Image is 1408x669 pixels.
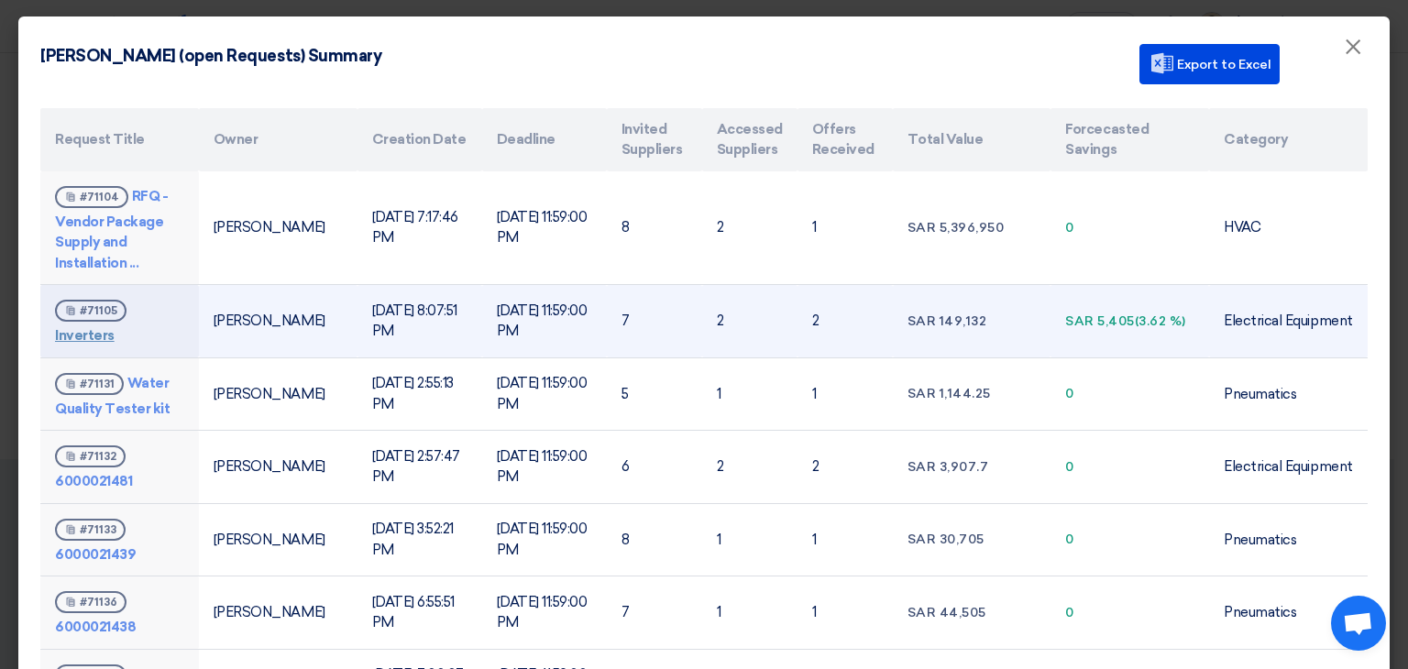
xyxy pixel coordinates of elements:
td: [PERSON_NAME] [199,576,357,650]
th: Offers Received [797,108,893,171]
td: HVAC [1209,171,1368,285]
a: 6000021438 [55,619,136,635]
button: Export to Excel [1139,44,1280,84]
td: 1 [797,171,893,285]
div: rfq [55,587,184,638]
th: Forcecasted Savings [1050,108,1209,171]
td: 2 [702,285,797,358]
td: 1 [702,503,797,576]
span: sar [907,313,937,329]
h4: (open Requests) Summary [40,44,381,69]
div: rfq [55,296,184,346]
td: 1 [797,503,893,576]
span: 0 [1065,532,1074,547]
td: 8 [607,171,702,285]
div: Open chat [1331,596,1386,651]
th: Invited Suppliers [607,108,702,171]
td: 1 [797,357,893,431]
td: [DATE] 8:07:51 PM [357,285,482,358]
span: 3,907.7 [940,459,989,475]
td: [DATE] 11:59:00 PM [482,285,607,358]
span: (3.62 %) [1135,313,1186,329]
td: [DATE] 11:59:00 PM [482,503,607,576]
td: 1 [702,357,797,431]
td: [PERSON_NAME] [199,357,357,431]
span: 0 [1065,459,1074,475]
td: [PERSON_NAME] [199,171,357,285]
td: [PERSON_NAME] [199,285,357,358]
div: rfq [55,515,184,565]
td: 7 [607,285,702,358]
a: Water Quality Tester kit [55,374,170,416]
span: #71136 [80,596,117,609]
td: 6 [607,431,702,504]
td: Pneumatics [1209,357,1368,431]
td: Electrical Equipment [1209,431,1368,504]
span: sar [907,459,937,475]
th: Accessed Suppliers [702,108,797,171]
td: 2 [702,431,797,504]
th: Category [1209,108,1368,171]
td: 1 [702,576,797,650]
div: rfq [55,182,184,274]
td: 2 [797,285,893,358]
div: rfq [55,369,184,420]
a: 6000021481 [55,473,132,489]
td: [DATE] 7:17:46 PM [357,171,482,285]
a: RFQ - Vendor Package Supply and Installation ... [55,187,168,270]
a: Inverters [55,327,115,344]
td: [DATE] 11:59:00 PM [482,576,607,650]
th: Owner [199,108,357,171]
td: [DATE] 11:59:00 PM [482,431,607,504]
span: sar [1065,313,1094,329]
td: [DATE] 11:59:00 PM [482,171,607,285]
span: 0 [1065,220,1074,236]
td: [DATE] 11:59:00 PM [482,357,607,431]
td: [PERSON_NAME] [199,503,357,576]
span: 0 [1065,605,1074,620]
td: [PERSON_NAME] [199,431,357,504]
div: rfq [55,442,184,492]
button: Close [1329,29,1377,66]
span: #71131 [80,378,115,390]
span: sar [907,532,937,547]
td: Pneumatics [1209,576,1368,650]
span: sar [907,605,937,620]
td: 8 [607,503,702,576]
th: Request Title [40,108,199,171]
span: sar [907,220,937,236]
td: Electrical Equipment [1209,285,1368,358]
td: 7 [607,576,702,650]
td: 2 [797,431,893,504]
span: × [1344,33,1362,70]
span: [PERSON_NAME] [40,46,179,66]
td: Pneumatics [1209,503,1368,576]
td: [DATE] 6:55:51 PM [357,576,482,650]
span: sar [907,386,937,401]
th: Deadline [482,108,607,171]
span: 149,132 [940,313,987,329]
td: [DATE] 2:55:13 PM [357,357,482,431]
td: 2 [702,171,797,285]
a: 6000021439 [55,546,136,563]
span: #71133 [80,523,116,536]
th: Creation Date [357,108,482,171]
span: 5,405 [1097,313,1186,329]
span: #71104 [80,191,119,203]
span: 1,144.25 [940,386,991,401]
td: 5 [607,357,702,431]
th: Total Value [893,108,1051,171]
span: #71105 [80,304,117,317]
td: [DATE] 3:52:21 PM [357,503,482,576]
span: #71132 [80,450,116,463]
span: 0 [1065,386,1074,401]
td: [DATE] 2:57:47 PM [357,431,482,504]
span: 5,396,950 [940,220,1005,236]
span: 30,705 [940,532,984,547]
span: 44,505 [940,605,986,620]
td: 1 [797,576,893,650]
